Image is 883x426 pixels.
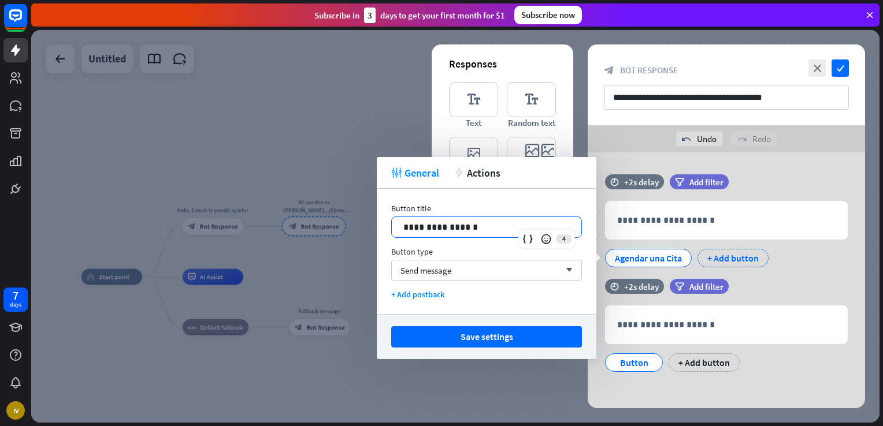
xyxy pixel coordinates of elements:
[9,5,44,39] button: Open LiveChat chat widget
[6,401,25,420] div: IV
[364,8,376,23] div: 3
[689,177,724,188] span: Add filter
[604,65,614,76] i: block_bot_response
[732,132,777,146] div: Redo
[3,287,28,312] a: 7 days
[689,281,724,292] span: Add filter
[808,59,826,77] i: close
[391,167,402,178] i: tweak
[514,6,582,24] div: Subscribe now
[624,177,659,188] div: +2s delay
[737,134,747,144] i: redo
[610,178,619,186] i: time
[10,301,21,309] div: days
[314,8,505,23] div: Subscribe in days to get your first month for $1
[400,265,451,276] span: Send message
[391,246,582,257] div: Button type
[669,353,740,372] div: + Add button
[675,282,684,291] i: filter
[391,326,582,347] button: Save settings
[624,281,659,292] div: +2s delay
[676,132,722,146] div: Undo
[391,289,582,300] div: + Add postback
[675,178,684,186] i: filter
[682,134,691,144] i: undo
[405,166,439,180] span: General
[620,65,678,76] span: Bot Response
[454,167,464,178] i: action
[467,166,500,180] span: Actions
[698,249,769,267] div: + Add button
[610,282,619,290] i: time
[560,267,573,274] i: arrow_down
[832,59,849,77] i: check
[615,249,682,267] div: Agendar una Cita
[615,354,653,371] div: Button
[391,203,582,214] div: Button title
[13,290,18,301] div: 7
